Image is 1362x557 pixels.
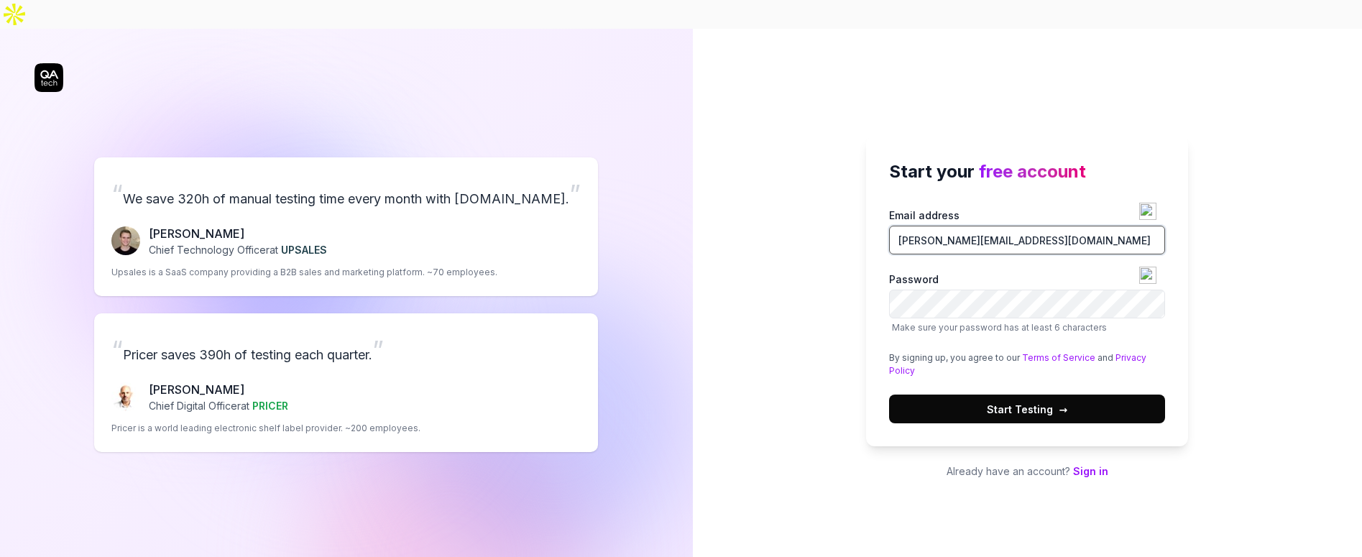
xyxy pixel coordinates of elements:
[987,402,1067,417] span: Start Testing
[569,178,581,210] span: ”
[94,157,598,296] a: “We save 320h of manual testing time every month with [DOMAIN_NAME].”Fredrik Seidl[PERSON_NAME]Ch...
[1139,203,1156,220] img: npw-badge-icon.svg
[889,159,1165,185] h2: Start your
[1139,267,1156,284] img: npw-badge-icon.svg
[1073,465,1108,477] a: Sign in
[1022,352,1095,363] a: Terms of Service
[1059,402,1067,417] span: →
[149,381,288,398] p: [PERSON_NAME]
[889,290,1165,318] input: PasswordMake sure your password has at least 6 characters
[111,382,140,411] img: Chris Chalkitis
[111,175,581,213] p: We save 320h of manual testing time every month with [DOMAIN_NAME].
[111,331,581,369] p: Pricer saves 390h of testing each quarter.
[866,464,1188,479] p: Already have an account?
[979,161,1086,182] span: free account
[111,266,497,279] p: Upsales is a SaaS company providing a B2B sales and marketing platform. ~70 employees.
[111,178,123,210] span: “
[889,226,1165,254] input: Email address
[111,422,420,435] p: Pricer is a world leading electronic shelf label provider. ~200 employees.
[252,400,288,412] span: PRICER
[889,351,1165,377] div: By signing up, you agree to our and
[889,208,1165,254] label: Email address
[892,322,1107,333] span: Make sure your password has at least 6 characters
[94,313,598,452] a: “Pricer saves 390h of testing each quarter.”Chris Chalkitis[PERSON_NAME]Chief Digital Officerat P...
[111,226,140,255] img: Fredrik Seidl
[889,395,1165,423] button: Start Testing→
[149,398,288,413] p: Chief Digital Officer at
[372,334,384,366] span: ”
[149,225,327,242] p: [PERSON_NAME]
[149,242,327,257] p: Chief Technology Officer at
[281,244,327,256] span: UPSALES
[889,272,1165,334] label: Password
[111,334,123,366] span: “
